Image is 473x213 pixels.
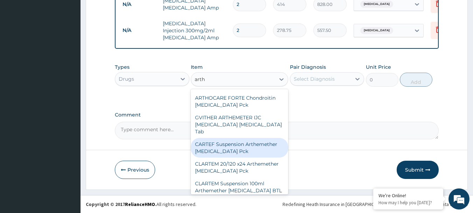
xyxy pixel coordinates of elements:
[4,140,133,165] textarea: Type your message and hit 'Enter'
[119,24,159,37] td: N/A
[283,201,468,208] div: Redefining Heath Insurance in [GEOGRAPHIC_DATA] using Telemedicine and Data Science!
[400,73,432,87] button: Add
[397,161,439,179] button: Submit
[191,138,288,158] div: CARTEF Suspension Arthemether [MEDICAL_DATA] Pck
[191,111,288,138] div: GVITHER ARTHEMETER IJC [MEDICAL_DATA] [MEDICAL_DATA] Tab
[13,35,28,53] img: d_794563401_company_1708531726252_794563401
[290,64,326,71] label: Pair Diagnosis
[81,195,473,213] footer: All rights reserved.
[191,177,288,197] div: CLARTEM Suspension 100ml Arthemether [MEDICAL_DATA] BTL
[119,75,134,82] div: Drugs
[378,192,438,199] div: We're Online!
[378,200,438,206] p: How may I help you today?
[115,161,155,179] button: Previous
[294,75,335,82] div: Select Diagnosis
[41,62,97,133] span: We're online!
[115,64,130,70] label: Types
[115,112,439,118] label: Comment
[191,92,288,111] div: ARTHOCARE FORTE Chondroitin [MEDICAL_DATA] Pck
[125,201,155,207] a: RelianceHMO
[191,64,203,71] label: Item
[115,4,132,20] div: Minimize live chat window
[86,201,156,207] strong: Copyright © 2017 .
[360,27,393,34] span: [MEDICAL_DATA]
[366,64,391,71] label: Unit Price
[36,39,118,48] div: Chat with us now
[159,16,229,45] td: [MEDICAL_DATA] Injection 300mg/2ml [MEDICAL_DATA] Amp
[360,1,393,8] span: [MEDICAL_DATA]
[191,158,288,177] div: CLARTEM 20/120 x24 Arthemether [MEDICAL_DATA] Pck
